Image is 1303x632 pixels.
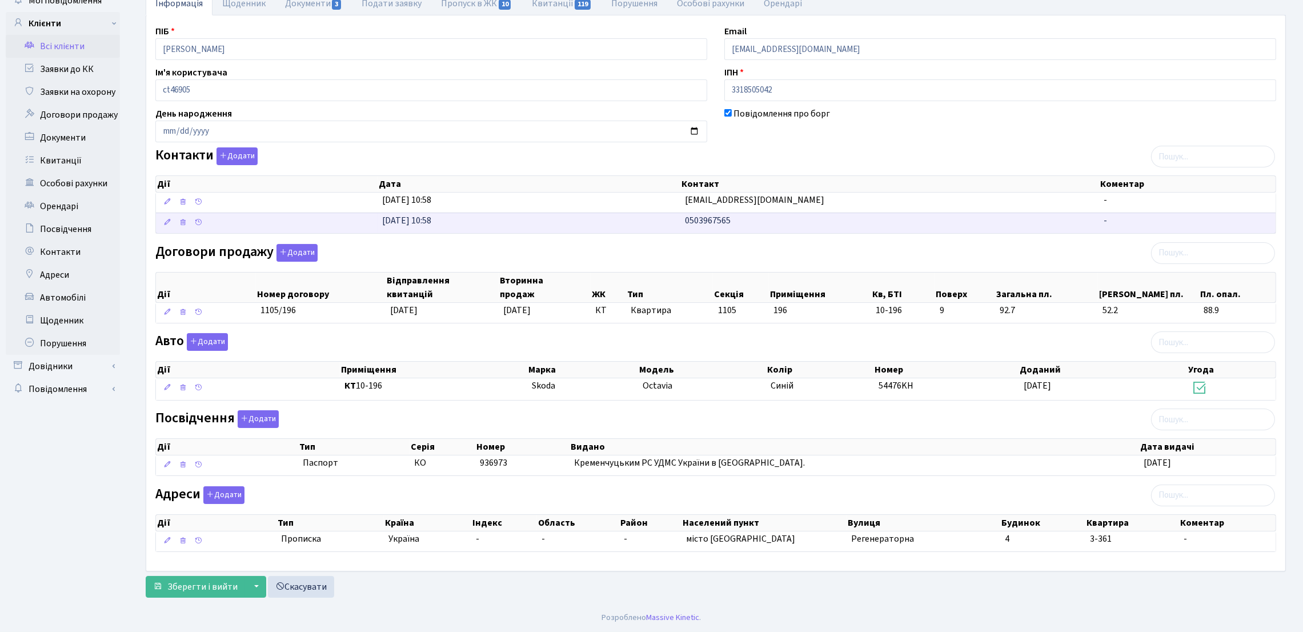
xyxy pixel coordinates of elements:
[156,362,340,378] th: Дії
[499,273,591,302] th: Вторинна продаж
[155,25,175,38] label: ПІБ
[6,172,120,195] a: Особові рахунки
[626,273,713,302] th: Тип
[155,66,227,79] label: Ім'я користувача
[532,379,555,392] span: Skoda
[1151,146,1275,167] input: Пошук...
[156,273,256,302] th: Дії
[537,515,619,531] th: Область
[156,176,378,192] th: Дії
[167,581,238,593] span: Зберегти і вийти
[876,304,930,317] span: 10-196
[146,576,245,598] button: Зберегти і вийти
[1000,304,1093,317] span: 92.7
[686,533,795,545] span: місто [GEOGRAPHIC_DATA]
[685,214,731,227] span: 0503967565
[624,533,627,545] span: -
[995,273,1098,302] th: Загальна пл.
[6,218,120,241] a: Посвідчення
[713,273,769,302] th: Секція
[724,25,747,38] label: Email
[773,304,787,317] span: 196
[724,66,744,79] label: ІПН
[595,304,622,317] span: КТ
[570,439,1139,455] th: Видано
[155,107,232,121] label: День народження
[1151,331,1275,353] input: Пошук...
[871,273,935,302] th: Кв, БТІ
[298,439,410,455] th: Тип
[1005,533,1009,545] span: 4
[619,515,681,531] th: Район
[874,362,1019,378] th: Номер
[382,214,431,227] span: [DATE] 10:58
[718,304,736,317] span: 1105
[1151,485,1275,506] input: Пошук...
[256,273,386,302] th: Номер договору
[733,107,830,121] label: Повідомлення про борг
[471,515,537,531] th: Індекс
[631,304,709,317] span: Квартира
[475,439,570,455] th: Номер
[155,244,318,262] label: Договори продажу
[238,410,279,428] button: Посвідчення
[6,126,120,149] a: Документи
[771,379,793,392] span: Синій
[155,333,228,351] label: Авто
[281,533,321,546] span: Прописка
[685,194,825,206] span: [EMAIL_ADDRESS][DOMAIN_NAME]
[1139,439,1276,455] th: Дата видачі
[940,304,991,317] span: 9
[638,362,766,378] th: Модель
[1104,214,1107,227] span: -
[340,362,527,378] th: Приміщення
[1024,379,1051,392] span: [DATE]
[378,176,680,192] th: Дата
[1187,362,1275,378] th: Угода
[1019,362,1188,378] th: Доданий
[6,355,120,378] a: Довідники
[503,304,531,317] span: [DATE]
[542,533,545,545] span: -
[6,81,120,103] a: Заявки на охорону
[1099,176,1276,192] th: Коментар
[1102,304,1194,317] span: 52.2
[769,273,871,302] th: Приміщення
[1199,273,1276,302] th: Пл. опал.
[476,533,479,545] span: -
[6,195,120,218] a: Орендарі
[1204,304,1271,317] span: 88.9
[187,333,228,351] button: Авто
[276,244,318,262] button: Договори продажу
[527,362,638,378] th: Марка
[1179,515,1275,531] th: Коментар
[6,58,120,81] a: Заявки до КК
[184,331,228,351] a: Додати
[386,273,499,302] th: Відправлення квитанцій
[1085,515,1179,531] th: Квартира
[155,147,258,165] label: Контакти
[201,484,244,504] a: Додати
[602,611,701,624] div: Розроблено .
[591,273,626,302] th: ЖК
[382,194,431,206] span: [DATE] 10:58
[1104,194,1107,206] span: -
[1098,273,1199,302] th: [PERSON_NAME] пл.
[574,457,805,469] span: Кременчуцьким РС УДМС України в [GEOGRAPHIC_DATA].
[344,379,356,392] b: КТ
[6,35,120,58] a: Всі клієнти
[274,242,318,262] a: Додати
[268,576,334,598] a: Скасувати
[344,379,523,393] span: 10-196
[1151,409,1275,430] input: Пошук...
[6,241,120,263] a: Контакти
[6,263,120,286] a: Адреси
[935,273,995,302] th: Поверх
[6,149,120,172] a: Квитанції
[410,439,475,455] th: Серія
[681,515,847,531] th: Населений пункт
[303,457,406,470] span: Паспорт
[1144,457,1171,469] span: [DATE]
[214,146,258,166] a: Додати
[414,457,426,469] span: КО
